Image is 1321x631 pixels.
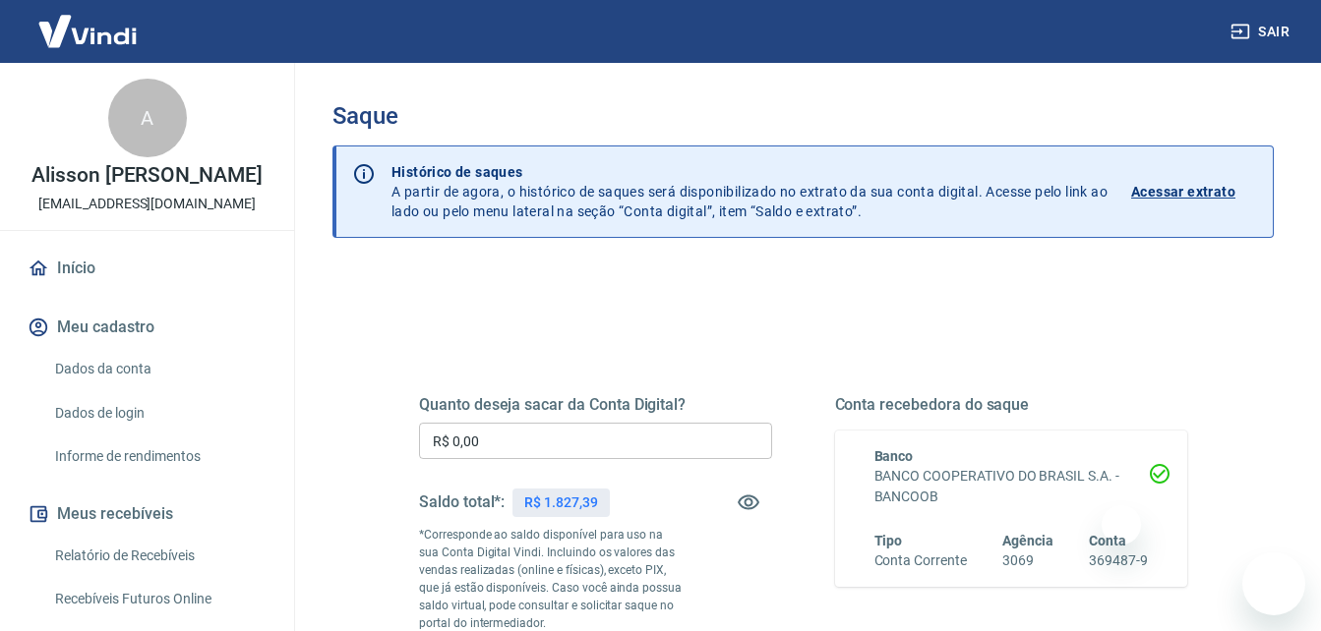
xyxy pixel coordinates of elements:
[47,436,270,477] a: Informe de rendimentos
[47,536,270,576] a: Relatório de Recebíveis
[1002,550,1053,571] h6: 3069
[1002,533,1053,548] span: Agência
[874,448,914,464] span: Banco
[874,533,903,548] span: Tipo
[874,550,967,571] h6: Conta Corrente
[419,395,772,415] h5: Quanto deseja sacar da Conta Digital?
[47,579,270,619] a: Recebíveis Futuros Online
[24,247,270,290] a: Início
[524,492,597,513] p: R$ 1.827,39
[874,466,1149,507] h6: BANCO COOPERATIVO DO BRASIL S.A. - BANCOOB
[419,492,505,512] h5: Saldo total*:
[24,492,270,536] button: Meus recebíveis
[38,194,256,214] p: [EMAIL_ADDRESS][DOMAIN_NAME]
[1089,550,1148,571] h6: 369487-9
[1131,182,1235,201] p: Acessar extrato
[47,393,270,433] a: Dados de login
[24,306,270,349] button: Meu cadastro
[47,349,270,389] a: Dados da conta
[1131,162,1257,221] a: Acessar extrato
[391,162,1108,182] p: Histórico de saques
[332,102,1274,130] h3: Saque
[1242,552,1305,615] iframe: Botão para abrir a janela de mensagens
[835,395,1188,415] h5: Conta recebedora do saque
[391,162,1108,221] p: A partir de agora, o histórico de saques será disponibilizado no extrato da sua conta digital. Ac...
[1227,14,1297,50] button: Sair
[108,79,187,157] div: A
[1102,505,1141,545] iframe: Fechar mensagem
[24,1,151,61] img: Vindi
[1089,533,1126,548] span: Conta
[31,165,263,186] p: Alisson [PERSON_NAME]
